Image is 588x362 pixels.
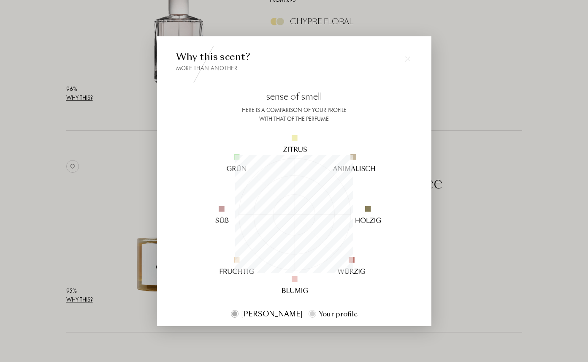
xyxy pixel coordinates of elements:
[192,112,396,316] img: radar_desktop_de.svg
[176,50,250,63] font: Why this scent?
[266,90,322,103] font: sense of smell
[176,64,237,72] font: More than another
[242,106,347,122] font: Here is a comparison of your profile with that of the perfume
[405,56,411,62] img: cross.svg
